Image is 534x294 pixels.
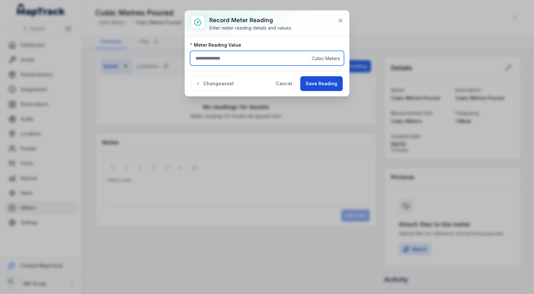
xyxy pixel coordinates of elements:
div: Enter meter reading details and values. [209,25,292,31]
input: :r17a:-form-item-label [190,51,344,66]
button: Changeasset [191,76,238,91]
button: Cancel [270,76,298,91]
h3: Record meter reading [209,16,292,25]
label: Meter Reading Value [190,42,241,48]
button: Save Reading [300,76,343,91]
